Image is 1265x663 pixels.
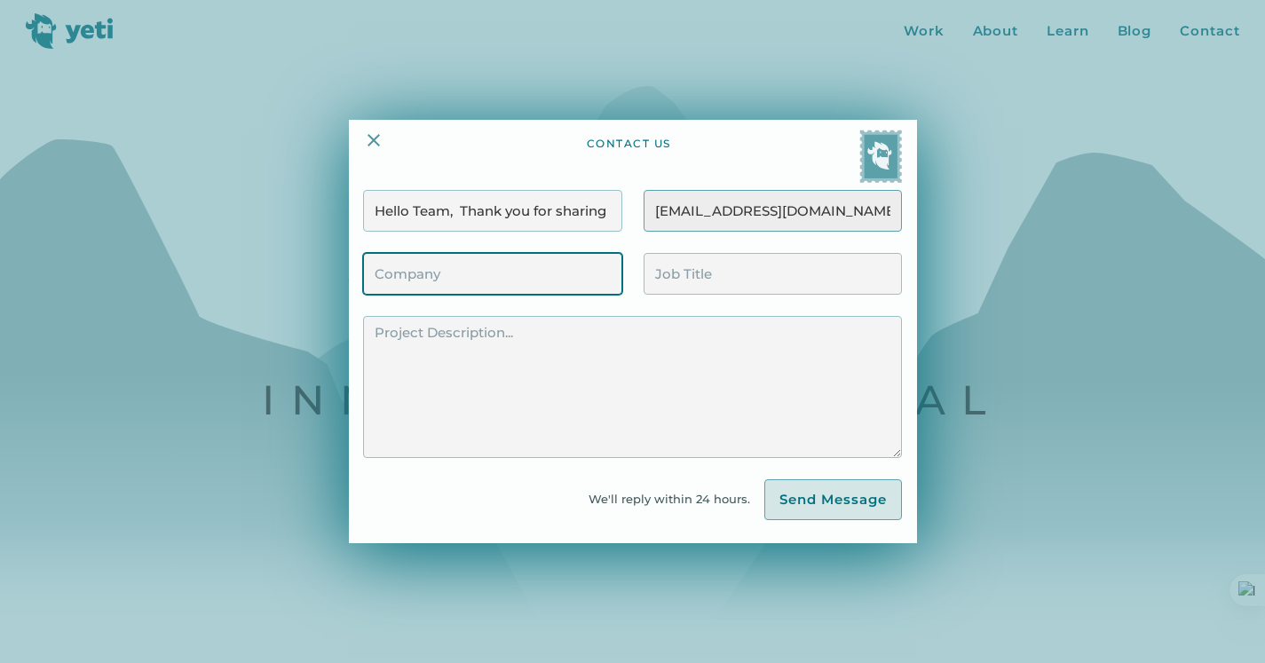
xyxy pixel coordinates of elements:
[859,130,902,183] img: Yeti postage stamp
[589,490,764,509] div: We'll reply within 24 hours.
[764,479,902,520] input: Send Message
[644,253,902,295] input: Job Title
[644,190,902,232] input: Email Address
[587,137,671,183] div: contact us
[363,253,621,295] input: Company
[363,190,621,232] input: Your Name
[363,130,384,151] img: Close Icon
[363,190,901,520] form: Contact Form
